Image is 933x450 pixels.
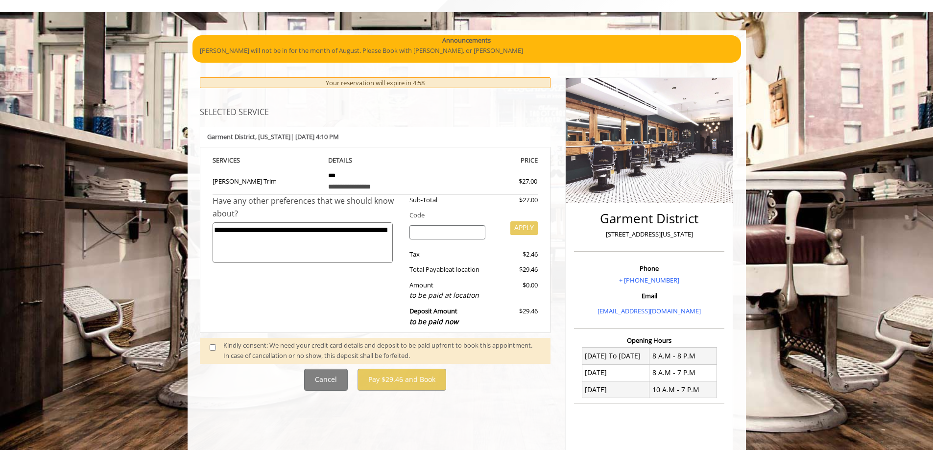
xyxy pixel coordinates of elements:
div: Amount [402,280,493,301]
h3: Phone [576,265,722,272]
div: Your reservation will expire in 4:58 [200,77,551,89]
b: Announcements [442,35,491,46]
span: to be paid now [409,317,458,326]
th: DETAILS [321,155,430,166]
div: $29.46 [493,306,538,327]
p: [PERSON_NAME] will not be in for the month of August. Please Book with [PERSON_NAME], or [PERSON_... [200,46,734,56]
button: Pay $29.46 and Book [358,369,446,391]
b: Deposit Amount [409,307,458,326]
td: [DATE] [582,381,649,398]
td: [DATE] [582,364,649,381]
div: $0.00 [493,280,538,301]
td: 10 A.M - 7 P.M [649,381,717,398]
div: Sub-Total [402,195,493,205]
div: Have any other preferences that we should know about? [213,195,403,220]
h3: Opening Hours [574,337,724,344]
td: 8 A.M - 7 P.M [649,364,717,381]
div: $27.00 [493,195,538,205]
a: + [PHONE_NUMBER] [619,276,679,284]
b: Garment District | [DATE] 4:10 PM [207,132,339,141]
button: Cancel [304,369,348,391]
th: SERVICE [213,155,321,166]
div: Code [402,210,538,220]
span: , [US_STATE] [255,132,290,141]
div: to be paid at location [409,290,485,301]
td: [PERSON_NAME] Trim [213,166,321,195]
div: $29.46 [493,264,538,275]
h3: SELECTED SERVICE [200,108,551,117]
a: [EMAIL_ADDRESS][DOMAIN_NAME] [598,307,701,315]
button: APPLY [510,221,538,235]
p: [STREET_ADDRESS][US_STATE] [576,229,722,239]
th: PRICE [430,155,538,166]
div: Total Payable [402,264,493,275]
div: Tax [402,249,493,260]
span: at location [449,265,479,274]
h3: Email [576,292,722,299]
span: S [237,156,240,165]
div: $2.46 [493,249,538,260]
td: 8 A.M - 8 P.M [649,348,717,364]
div: $27.00 [483,176,537,187]
div: Kindly consent: We need your credit card details and deposit to be paid upfront to book this appo... [223,340,541,361]
h2: Garment District [576,212,722,226]
td: [DATE] To [DATE] [582,348,649,364]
